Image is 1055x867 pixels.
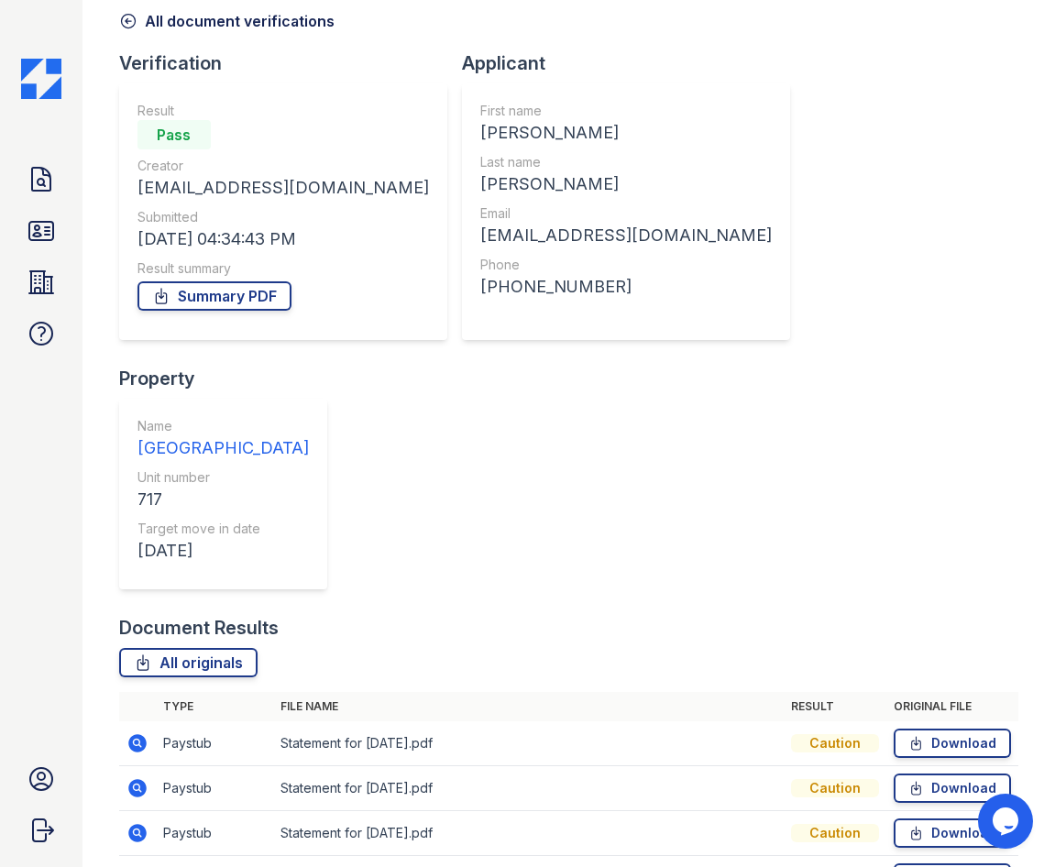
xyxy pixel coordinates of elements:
[156,811,273,856] td: Paystub
[119,648,258,677] a: All originals
[791,734,879,752] div: Caution
[480,274,772,300] div: [PHONE_NUMBER]
[137,538,309,564] div: [DATE]
[137,468,309,487] div: Unit number
[156,692,273,721] th: Type
[791,824,879,842] div: Caution
[156,766,273,811] td: Paystub
[137,281,291,311] a: Summary PDF
[137,520,309,538] div: Target move in date
[273,811,784,856] td: Statement for [DATE].pdf
[894,774,1011,803] a: Download
[137,487,309,512] div: 717
[137,226,429,252] div: [DATE] 04:34:43 PM
[137,435,309,461] div: [GEOGRAPHIC_DATA]
[791,779,879,797] div: Caution
[480,204,772,223] div: Email
[462,50,805,76] div: Applicant
[137,120,211,149] div: Pass
[886,692,1018,721] th: Original file
[119,366,342,391] div: Property
[119,10,335,32] a: All document verifications
[137,102,429,120] div: Result
[480,102,772,120] div: First name
[480,256,772,274] div: Phone
[273,721,784,766] td: Statement for [DATE].pdf
[480,153,772,171] div: Last name
[137,259,429,278] div: Result summary
[784,692,886,721] th: Result
[119,50,462,76] div: Verification
[137,417,309,461] a: Name [GEOGRAPHIC_DATA]
[137,175,429,201] div: [EMAIL_ADDRESS][DOMAIN_NAME]
[21,59,61,99] img: CE_Icon_Blue-c292c112584629df590d857e76928e9f676e5b41ef8f769ba2f05ee15b207248.png
[137,417,309,435] div: Name
[480,171,772,197] div: [PERSON_NAME]
[894,729,1011,758] a: Download
[273,766,784,811] td: Statement for [DATE].pdf
[894,818,1011,848] a: Download
[137,157,429,175] div: Creator
[273,692,784,721] th: File name
[156,721,273,766] td: Paystub
[480,120,772,146] div: [PERSON_NAME]
[137,208,429,226] div: Submitted
[978,794,1037,849] iframe: chat widget
[480,223,772,248] div: [EMAIL_ADDRESS][DOMAIN_NAME]
[119,615,279,641] div: Document Results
